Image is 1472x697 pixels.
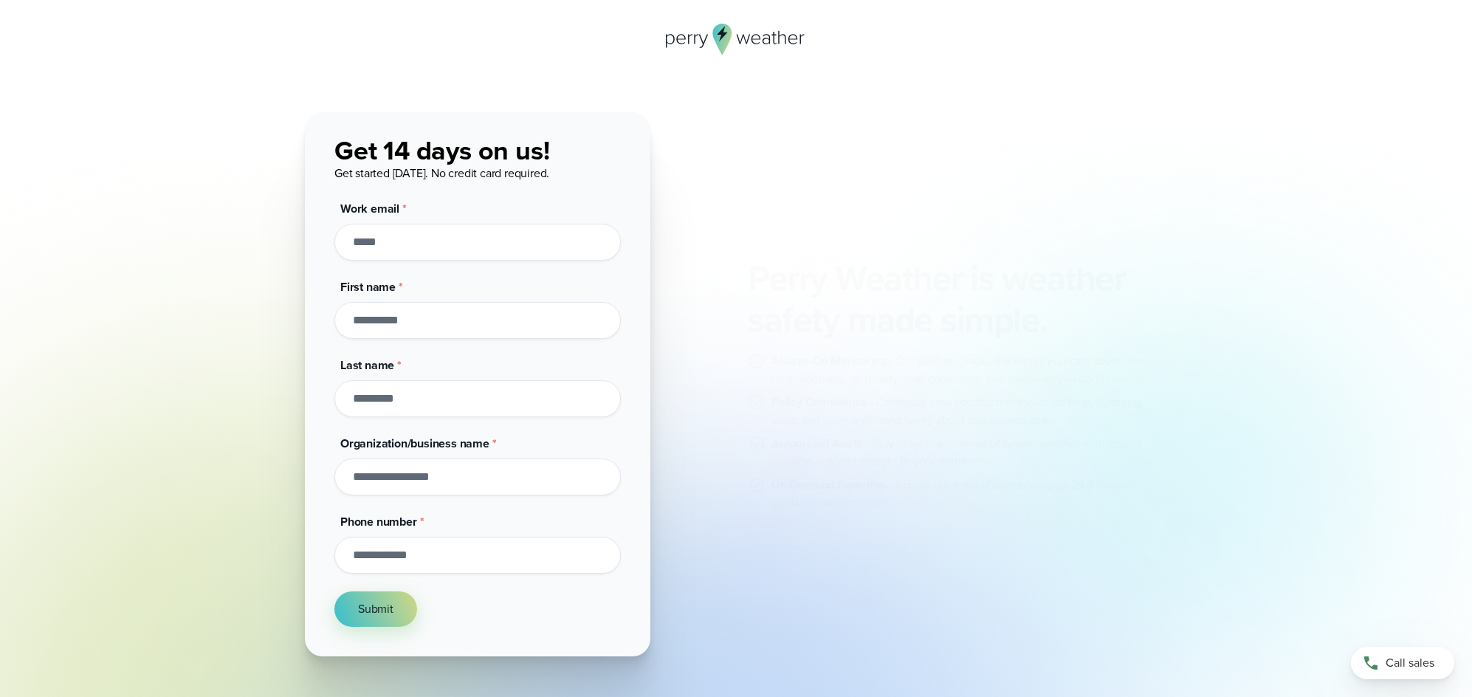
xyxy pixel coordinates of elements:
[340,357,394,374] span: Last name
[1386,654,1434,672] span: Call sales
[334,165,549,182] span: Get started [DATE]. No credit card required.
[334,131,549,170] span: Get 14 days on us!
[340,435,489,452] span: Organization/business name
[340,278,396,295] span: First name
[334,591,417,627] button: Submit
[1351,647,1454,679] a: Call sales
[340,513,417,530] span: Phone number
[358,600,393,618] span: Submit
[340,200,399,217] span: Work email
